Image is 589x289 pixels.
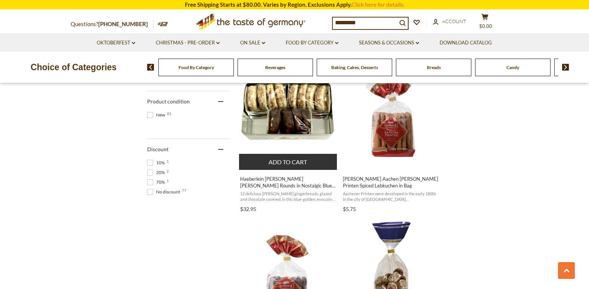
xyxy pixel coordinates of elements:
span: $5.75 [343,206,356,212]
span: 1 [167,179,169,183]
span: Account [442,18,466,24]
a: Food By Category [179,65,214,70]
button: Add to cart [239,154,337,170]
button: $0.00 [474,13,496,32]
span: 10% [147,159,167,166]
span: New [147,112,167,118]
a: Account [433,18,466,26]
span: Discount [147,146,168,152]
span: [PERSON_NAME] Aachen [PERSON_NAME] Printen Spiced Lebkuchen in Bag [343,175,440,189]
span: 20% [147,169,167,176]
a: Candy [506,65,519,70]
span: 70% [147,179,167,186]
a: Lambertz Aachen Kraeuter Printen Spiced Lebkuchen in Bag [342,58,441,215]
span: 81 [167,112,171,115]
a: Download Catalog [440,39,492,47]
a: Seasons & Occasions [359,39,419,47]
span: 77 [182,189,186,192]
span: No discount [147,189,182,195]
p: Questions? [71,19,154,29]
span: Aachener Printen were developed in the early 1800s in the city of [GEOGRAPHIC_DATA] ([GEOGRAPHIC_... [343,191,440,202]
a: On Sale [240,39,265,47]
a: [PHONE_NUMBER] [98,21,148,27]
img: Lambertz Aachen "Kraeuter Printen" Spiced Lebkuchen in Bag [342,65,441,164]
a: Food By Category [286,39,338,47]
img: next arrow [562,64,569,71]
span: Haeberlein [PERSON_NAME] [PERSON_NAME] Rounds in Nostalgic Blue Gift Tin Case, 5.3 oz [240,175,337,189]
img: previous arrow [147,64,154,71]
span: Product condition [147,98,190,105]
a: Click here for details. [351,1,404,8]
span: $32.95 [240,206,256,212]
a: Baking, Cakes, Desserts [331,65,378,70]
span: 2 [167,169,169,173]
a: Breads [427,65,441,70]
a: Oktoberfest [97,39,135,47]
a: Beverages [265,65,285,70]
a: Haeberlein Metzger Elisen Gingerbread Rounds in Nostalgic Blue Gift Tin Case, 5.3 oz [239,58,338,215]
span: 12 delicious [PERSON_NAME] gingerbreads, glazed and chocolate covered, in this blue-golden, evoca... [240,191,337,202]
a: Christmas - PRE-ORDER [156,39,220,47]
span: $0.00 [479,23,492,29]
span: 1 [167,159,169,163]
